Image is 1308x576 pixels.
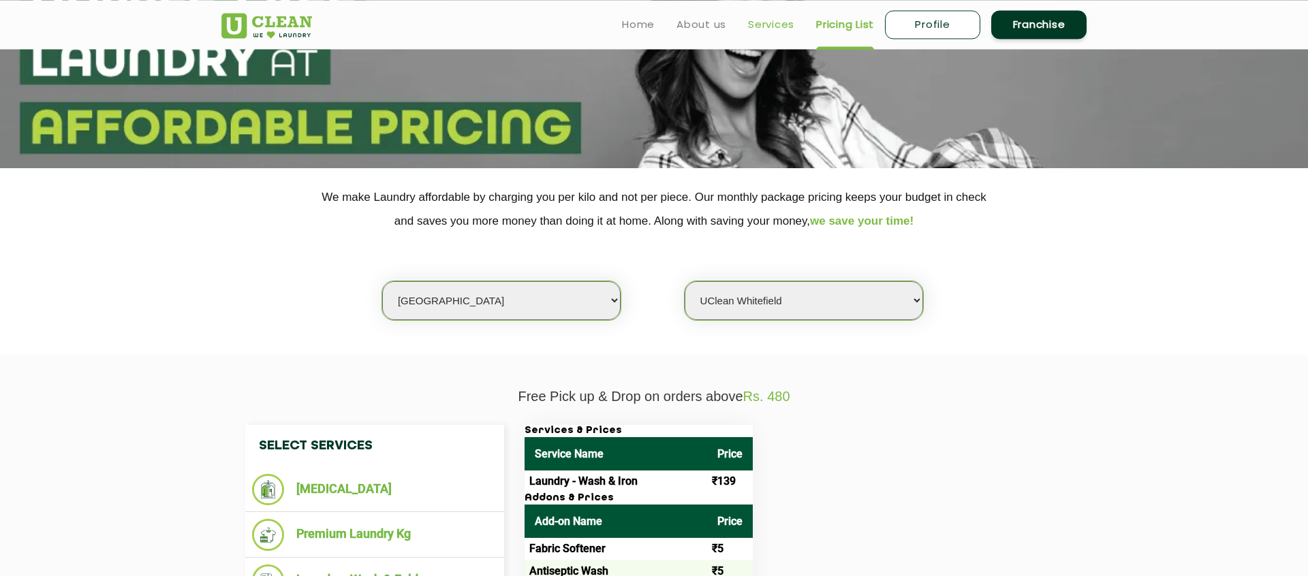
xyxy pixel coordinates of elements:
h4: Select Services [245,425,504,467]
td: Fabric Softener [525,538,707,560]
th: Add-on Name [525,505,707,538]
a: Pricing List [816,16,874,33]
th: Service Name [525,437,707,470]
img: UClean Laundry and Dry Cleaning [221,13,312,38]
a: Home [622,16,655,33]
th: Price [707,437,753,470]
a: Profile [885,10,980,39]
img: Premium Laundry Kg [252,519,284,551]
td: ₹139 [707,470,753,492]
p: Free Pick up & Drop on orders above [221,389,1087,404]
h3: Services & Prices [525,425,753,437]
td: ₹5 [707,538,753,560]
a: About us [676,16,726,33]
img: Dry Cleaning [252,474,284,505]
th: Price [707,505,753,538]
li: Premium Laundry Kg [252,519,497,551]
li: [MEDICAL_DATA] [252,474,497,505]
span: we save your time! [810,214,914,227]
a: Services [748,16,794,33]
p: We make Laundry affordable by charging you per kilo and not per piece. Our monthly package pricin... [221,185,1087,233]
span: Rs. 480 [743,389,790,404]
td: Laundry - Wash & Iron [525,470,707,492]
h3: Addons & Prices [525,492,753,505]
a: Franchise [991,10,1087,39]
